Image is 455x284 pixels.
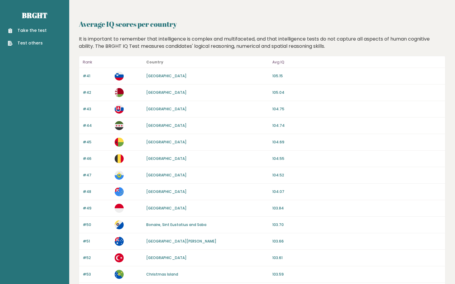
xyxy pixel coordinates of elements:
p: 103.59 [272,272,441,277]
img: gw.svg [115,138,124,147]
p: #44 [83,123,111,128]
div: It is important to remember that intelligence is complex and multifaceted, and that intelligence ... [77,35,448,50]
img: hm.svg [115,237,124,246]
a: [GEOGRAPHIC_DATA] [146,106,187,111]
img: sm.svg [115,171,124,180]
a: Brght [22,11,47,20]
img: mc.svg [115,204,124,213]
img: tv.svg [115,187,124,196]
p: #52 [83,255,111,261]
p: 104.55 [272,156,441,161]
p: #41 [83,73,111,79]
p: #53 [83,272,111,277]
a: [GEOGRAPHIC_DATA] [146,156,187,161]
img: bq.svg [115,220,124,229]
p: 104.75 [272,106,441,112]
p: 104.69 [272,139,441,145]
p: 103.70 [272,222,441,228]
a: Test others [8,40,47,46]
img: cx.svg [115,270,124,279]
img: sk.svg [115,105,124,114]
a: Christmas Island [146,272,178,277]
h2: Average IQ scores per country [79,19,445,29]
p: 103.61 [272,255,441,261]
a: [GEOGRAPHIC_DATA] [146,73,187,78]
a: Take the test [8,27,47,34]
p: 103.84 [272,206,441,211]
img: be.svg [115,154,124,163]
a: [GEOGRAPHIC_DATA] [146,123,187,128]
p: #49 [83,206,111,211]
p: 104.52 [272,173,441,178]
b: Country [146,60,163,65]
p: #46 [83,156,111,161]
p: #43 [83,106,111,112]
img: tr.svg [115,253,124,262]
p: 104.74 [272,123,441,128]
a: [GEOGRAPHIC_DATA] [146,189,187,194]
p: #48 [83,189,111,194]
a: [GEOGRAPHIC_DATA] [146,206,187,211]
p: Avg IQ [272,59,441,66]
p: #50 [83,222,111,228]
p: #42 [83,90,111,95]
p: #47 [83,173,111,178]
p: 105.15 [272,73,441,79]
p: 103.66 [272,239,441,244]
p: 105.04 [272,90,441,95]
img: by.svg [115,88,124,97]
a: [GEOGRAPHIC_DATA][PERSON_NAME] [146,239,216,244]
p: Rank [83,59,111,66]
a: [GEOGRAPHIC_DATA] [146,139,187,145]
a: [GEOGRAPHIC_DATA] [146,90,187,95]
p: #51 [83,239,111,244]
a: [GEOGRAPHIC_DATA] [146,173,187,178]
a: Bonaire, Sint Eustatius and Saba [146,222,206,227]
img: sy.svg [115,121,124,130]
p: 104.07 [272,189,441,194]
a: [GEOGRAPHIC_DATA] [146,255,187,260]
p: #45 [83,139,111,145]
img: si.svg [115,72,124,81]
